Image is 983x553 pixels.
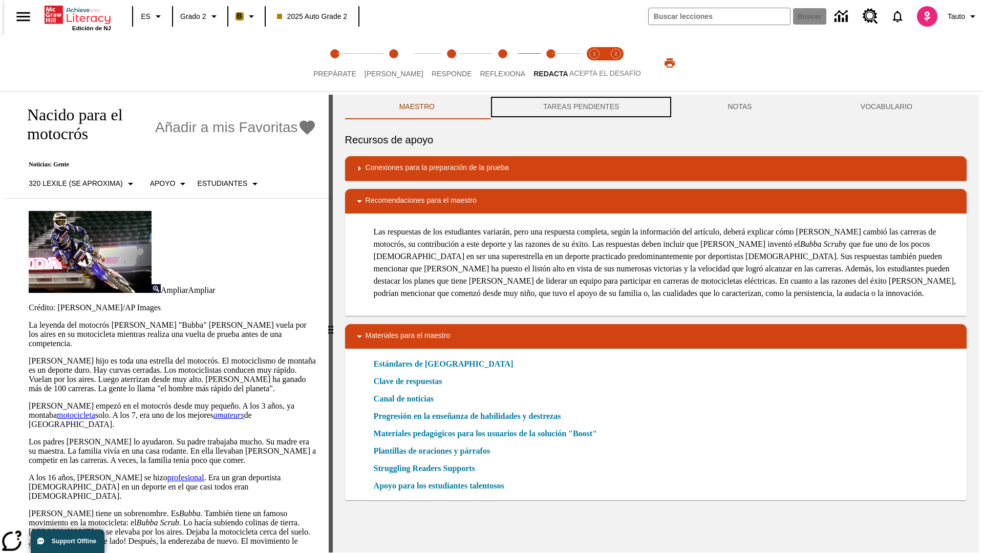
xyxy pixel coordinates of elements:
[313,70,356,78] span: Prepárate
[345,95,489,119] button: Maestro
[374,445,490,457] a: Plantillas de oraciones y párrafos, Se abrirá en una nueva ventana o pestaña
[25,175,141,193] button: Seleccione Lexile, 320 Lexile (Se aproxima)
[806,95,967,119] button: VOCABULARIO
[213,411,244,419] a: amateurs
[193,175,265,193] button: Seleccionar estudiante
[29,437,316,465] p: Los padres [PERSON_NAME] lo ayudaron. Su padre trabajaba mucho. Su madre era su maestra. La famil...
[141,11,151,22] span: ES
[345,189,967,214] div: Recomendaciones para el maestro
[136,7,169,26] button: Lenguaje: ES, Selecciona un idioma
[944,7,983,26] button: Perfil/Configuración
[29,321,316,348] p: La leyenda del motocrós [PERSON_NAME] "Bubba" [PERSON_NAME] vuela por los aires en su motocicleta...
[948,11,965,22] span: Tauto
[345,156,967,181] div: Conexiones para la preparación de la prueba
[366,195,477,207] p: Recomendaciones para el maestro
[472,35,533,91] button: Reflexiona step 4 of 5
[374,428,597,440] a: Materiales pedagógicos para los usuarios de la solución "Boost", Se abrirá en una nueva ventana o...
[374,375,442,388] a: Clave de respuestas, Se abrirá en una nueva ventana o pestaña
[601,35,631,91] button: Acepta el desafío contesta step 2 of 2
[374,462,481,475] a: Struggling Readers Supports
[146,175,194,193] button: Tipo de apoyo, Apoyo
[137,518,179,527] em: Bubba Scrub
[237,10,242,23] span: B
[649,8,790,25] input: Buscar campo
[653,54,686,72] button: Imprimir
[580,35,609,91] button: Acepta el desafío lee step 1 of 2
[52,538,96,545] span: Support Offline
[569,69,641,77] span: ACEPTA EL DESAFÍO
[16,105,150,143] h1: Nacido para el motocrós
[356,35,432,91] button: Lee step 2 of 5
[593,51,595,56] text: 1
[4,95,329,547] div: reading
[374,410,561,422] a: Progresión en la enseñanza de habilidades y destrezas, Se abrirá en una nueva ventana o pestaña
[374,393,434,405] a: Canal de noticias, Se abrirá en una nueva ventana o pestaña
[29,356,316,393] p: [PERSON_NAME] hijo es toda una estrella del motocrós. El motociclismo de montaña es un deporte du...
[8,2,38,32] button: Abrir el menú lateral
[57,411,95,419] a: motocicleta
[150,178,176,189] p: Apoyo
[29,303,316,312] p: Crédito: [PERSON_NAME]/AP Images
[277,11,348,22] span: 2025 Auto Grade 2
[197,178,247,189] p: Estudiantes
[800,240,843,248] em: Bubba Scrub
[161,286,188,294] span: Ampliar
[188,286,215,294] span: Ampliar
[329,95,333,552] div: Pulsa la tecla de intro o la barra espaciadora y luego presiona las flechas de derecha e izquierd...
[480,70,525,78] span: Reflexiona
[333,95,979,552] div: activity
[525,35,576,91] button: Redacta step 5 of 5
[167,473,204,482] a: profesional
[155,119,316,137] button: Añadir a mis Favoritas - Nacido para el motocrós
[305,35,365,91] button: Prepárate step 1 of 5
[432,70,472,78] span: Responde
[365,70,423,78] span: [PERSON_NAME]
[45,4,111,31] div: Portada
[673,95,806,119] button: NOTAS
[176,7,224,26] button: Grado: Grado 2, Elige un grado
[29,473,316,501] p: A los 16 años, [PERSON_NAME] se hizo . Era un gran deportista [DEMOGRAPHIC_DATA] en un deporte en...
[152,284,161,293] img: Ampliar
[180,11,206,22] span: Grado 2
[345,132,967,148] h6: Recursos de apoyo
[29,401,316,429] p: [PERSON_NAME] empezó en el motocrós desde muy pequeño. A los 3 años, ya montaba solo. A los 7, er...
[917,6,937,27] img: avatar image
[345,324,967,349] div: Materiales para el maestro
[614,51,617,56] text: 2
[423,35,480,91] button: Responde step 3 of 5
[489,95,673,119] button: TAREAS PENDIENTES
[179,509,201,518] em: Bubba
[345,95,967,119] div: Instructional Panel Tabs
[16,161,316,168] p: Noticias: Gente
[366,162,509,175] p: Conexiones para la preparación de la prueba
[911,3,944,30] button: Escoja un nuevo avatar
[533,70,568,78] span: Redacta
[366,330,451,343] p: Materiales para el maestro
[374,226,958,300] p: Las respuestas de los estudiantes variarán, pero una respuesta completa, según la información del...
[231,7,262,26] button: Boost El color de la clase es anaranjado claro. Cambiar el color de la clase.
[374,480,510,492] a: Apoyo para los estudiantes talentosos
[155,119,298,136] span: Añadir a mis Favoritas
[31,529,104,553] button: Support Offline
[857,3,884,30] a: Centro de recursos, Se abrirá en una pestaña nueva.
[29,211,152,293] img: El corredor de motocrós James Stewart vuela por los aires en su motocicleta de montaña.
[828,3,857,31] a: Centro de información
[29,178,123,189] p: 320 Lexile (Se aproxima)
[72,25,111,31] span: Edición de NJ
[374,358,520,370] a: Estándares de [GEOGRAPHIC_DATA]
[884,3,911,30] a: Notificaciones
